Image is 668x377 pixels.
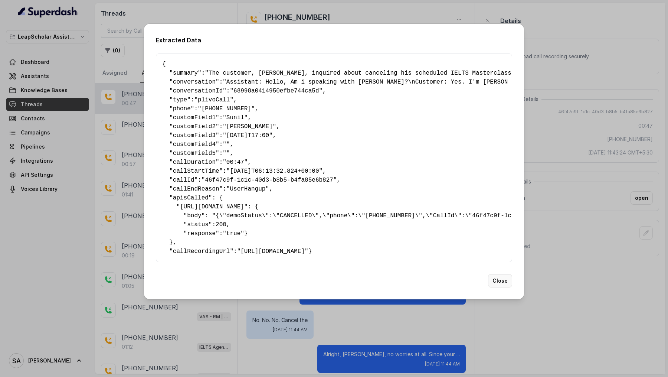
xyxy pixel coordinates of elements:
span: "68998a0414950efbe744ca5d" [230,88,322,94]
pre: { " ": , " ": , " ": , " ": , " ": , " ": , " ": , " ": , " ": , " ": , " ": , " ": , " ": , " ":... [162,60,506,256]
span: callStartTime [173,168,219,175]
span: "" [223,141,230,148]
h2: Extracted Data [156,36,512,45]
span: "[PHONE_NUMBER]" [198,105,255,112]
span: 200 [216,221,226,228]
span: "Sunil" [223,114,248,121]
span: conversation [173,79,216,85]
span: "UserHangup" [226,186,269,192]
span: "[DATE]T06:13:32.824+00:00" [226,168,322,175]
span: customField3 [173,132,216,139]
span: "[URL][DOMAIN_NAME]" [237,248,308,255]
span: status [187,221,209,228]
button: Close [488,274,512,287]
span: customField2 [173,123,216,130]
span: apisCalled [173,195,209,201]
span: type [173,97,187,103]
span: [URL][DOMAIN_NAME] [180,204,244,210]
span: customField1 [173,114,216,121]
span: "00:47" [223,159,248,166]
span: "" [223,150,230,157]
span: customField5 [173,150,216,157]
span: customField4 [173,141,216,148]
span: callDuration [173,159,216,166]
span: callEndReason [173,186,219,192]
span: "46f47c9f-1c1c-40d3-b8b5-b4fa85e6b827" [202,177,337,183]
span: response [187,230,216,237]
span: "[DATE]T17:00" [223,132,272,139]
span: phone [173,105,191,112]
span: conversationId [173,88,223,94]
span: "plivoCall" [194,97,233,103]
span: "[PERSON_NAME]" [223,123,276,130]
span: summary [173,70,198,77]
span: callRecordingUrl [173,248,230,255]
span: "true" [223,230,244,237]
span: callId [173,177,194,183]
